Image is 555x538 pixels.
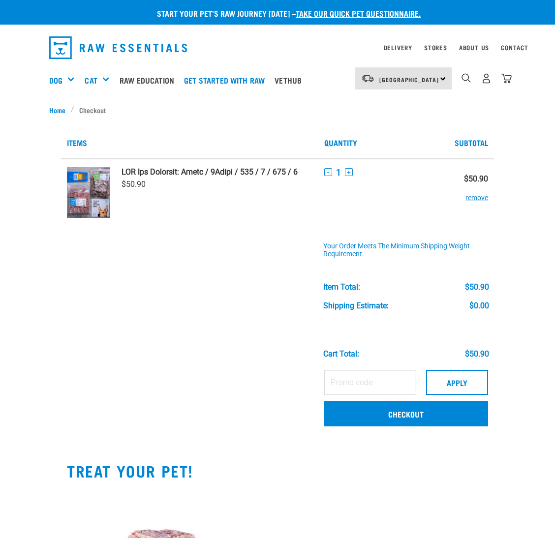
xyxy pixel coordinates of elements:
[49,36,187,59] img: Raw Essentials Logo
[462,73,471,83] img: home-icon-1@2x.png
[296,11,421,15] a: take our quick pet questionnaire.
[324,168,332,176] button: -
[465,183,488,203] button: remove
[379,78,439,81] span: [GEOGRAPHIC_DATA]
[122,167,298,177] strong: LOR Ips Dolorsit: Ametc / 9Adipi / 535 / 7 / 675 / 6
[272,60,309,100] a: Vethub
[501,73,512,84] img: home-icon@2x.png
[424,46,447,49] a: Stores
[447,127,494,159] th: Subtotal
[122,167,312,177] a: LOR Ips Dolorsit: Ametc / 9Adipi / 535 / 7 / 675 / 6
[336,167,341,178] span: 1
[49,74,62,86] a: Dog
[324,401,488,426] a: Checkout
[318,127,447,159] th: Quantity
[384,46,412,49] a: Delivery
[361,74,374,83] img: van-moving.png
[465,283,489,292] div: $50.90
[49,105,506,115] nav: breadcrumbs
[122,179,146,189] span: $50.90
[323,350,359,359] div: Cart total:
[49,105,71,115] a: Home
[324,370,416,394] input: Promo code
[67,462,488,479] h2: TREAT YOUR PET!
[323,301,389,310] div: Shipping Estimate:
[85,74,97,86] a: Cat
[481,73,492,84] img: user.png
[67,167,110,218] img: Get Started Dog (Standard)
[323,283,360,292] div: Item Total:
[345,168,353,176] button: +
[501,46,528,49] a: Contact
[117,60,182,100] a: Raw Education
[469,301,489,310] div: $0.00
[182,60,272,100] a: Get started with Raw
[447,159,494,226] td: $50.90
[323,242,489,258] div: Your order meets the minimum shipping weight requirement.
[426,370,488,394] button: Apply
[459,46,489,49] a: About Us
[465,350,489,359] div: $50.90
[41,32,514,63] nav: dropdown navigation
[61,127,318,159] th: Items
